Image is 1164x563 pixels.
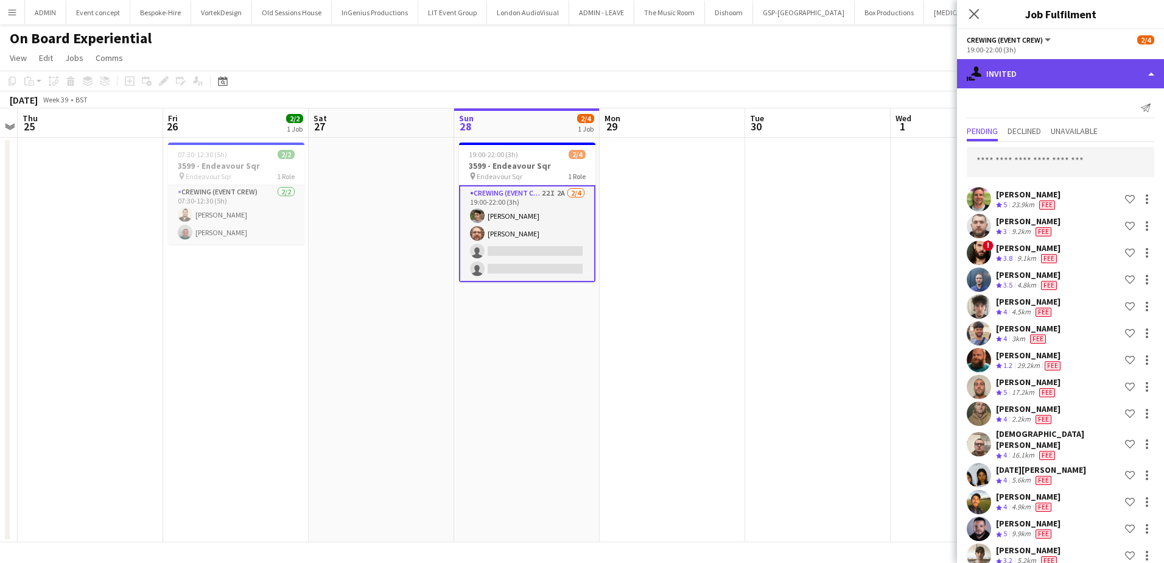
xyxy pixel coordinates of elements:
[1003,502,1007,511] span: 4
[1003,529,1007,538] span: 5
[957,6,1164,22] h3: Job Fulfilment
[60,50,88,66] a: Jobs
[855,1,924,24] button: Box Productions
[1036,476,1051,485] span: Fee
[1033,414,1054,425] div: Crew has different fees then in role
[577,114,594,123] span: 2/4
[996,323,1061,334] div: [PERSON_NAME]
[996,296,1061,307] div: [PERSON_NAME]
[168,160,304,171] h3: 3599 - Endeavour Sqr
[1037,450,1057,461] div: Crew has different fees then in role
[168,143,304,244] div: 07:30-12:30 (5h)2/23599 - Endeavour Sqr Endeavour Sqr1 RoleCrewing (Event Crew)2/207:30-12:30 (5h...
[459,143,595,282] div: 19:00-22:00 (3h)2/43599 - Endeavour Sqr Endeavour Sqr1 RoleCrewing (Event Crew)22I2A2/419:00-22:0...
[996,350,1063,361] div: [PERSON_NAME]
[1008,127,1041,135] span: Declined
[1033,307,1054,317] div: Crew has different fees then in role
[1003,334,1007,343] span: 4
[967,35,1053,44] button: Crewing (Event Crew)
[569,150,586,159] span: 2/4
[705,1,753,24] button: Dishoom
[1033,227,1054,237] div: Crew has different fees then in role
[1003,388,1007,397] span: 5
[1003,475,1007,484] span: 4
[1028,334,1048,344] div: Crew has different fees then in role
[924,1,1020,24] button: [MEDICAL_DATA] Design
[1003,253,1012,263] span: 3.8
[40,95,71,104] span: Week 39
[278,150,295,159] span: 2/2
[957,59,1164,88] div: Invited
[312,119,327,133] span: 27
[1037,200,1057,210] div: Crew has different fees then in role
[605,113,620,124] span: Mon
[1037,388,1057,398] div: Crew has different fees then in role
[487,1,569,24] button: London AudioVisual
[1036,503,1051,512] span: Fee
[753,1,855,24] button: GSP-[GEOGRAPHIC_DATA]
[96,52,123,63] span: Comms
[1036,529,1051,539] span: Fee
[75,95,88,104] div: BST
[1041,281,1057,290] span: Fee
[191,1,252,24] button: VortekDesign
[1039,200,1055,210] span: Fee
[983,240,994,251] span: !
[457,119,474,133] span: 28
[469,150,518,159] span: 19:00-22:00 (3h)
[1009,227,1033,237] div: 9.2km
[10,52,27,63] span: View
[1003,414,1007,423] span: 4
[1009,388,1037,398] div: 17.2km
[996,518,1061,529] div: [PERSON_NAME]
[252,1,332,24] button: Old Sessions House
[750,113,764,124] span: Tue
[1036,308,1051,317] span: Fee
[568,172,586,181] span: 1 Role
[896,113,911,124] span: Wed
[91,50,128,66] a: Comms
[1036,415,1051,424] span: Fee
[748,119,764,133] span: 30
[178,150,227,159] span: 07:30-12:30 (5h)
[459,160,595,171] h3: 3599 - Endeavour Sqr
[1009,529,1033,539] div: 9.9km
[1009,450,1037,461] div: 16.1km
[634,1,705,24] button: The Music Room
[1009,414,1033,425] div: 2.2km
[21,119,38,133] span: 25
[996,216,1061,227] div: [PERSON_NAME]
[1039,253,1059,264] div: Crew has different fees then in role
[286,114,303,123] span: 2/2
[287,124,303,133] div: 1 Job
[1015,361,1042,371] div: 29.2km
[1036,227,1051,236] span: Fee
[459,113,474,124] span: Sun
[10,29,152,48] h1: On Board Experiential
[314,113,327,124] span: Sat
[477,172,522,181] span: Endeavour Sqr
[967,127,998,135] span: Pending
[1045,361,1061,370] span: Fee
[578,124,594,133] div: 1 Job
[39,52,53,63] span: Edit
[1003,361,1012,370] span: 1.2
[23,113,38,124] span: Thu
[66,1,130,24] button: Event concept
[1003,307,1007,316] span: 4
[1039,280,1059,291] div: Crew has different fees then in role
[459,185,595,282] app-card-role: Crewing (Event Crew)22I2A2/419:00-22:00 (3h)[PERSON_NAME][PERSON_NAME]
[186,172,231,181] span: Endeavour Sqr
[1041,254,1057,263] span: Fee
[277,172,295,181] span: 1 Role
[1030,335,1046,344] span: Fee
[569,1,634,24] button: ADMIN - LEAVE
[996,464,1086,475] div: [DATE][PERSON_NAME]
[996,545,1061,556] div: [PERSON_NAME]
[1009,334,1028,344] div: 3km
[1009,307,1033,317] div: 4.5km
[1051,127,1098,135] span: Unavailable
[65,52,83,63] span: Jobs
[418,1,487,24] button: LIT Event Group
[967,35,1043,44] span: Crewing (Event Crew)
[996,491,1061,502] div: [PERSON_NAME]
